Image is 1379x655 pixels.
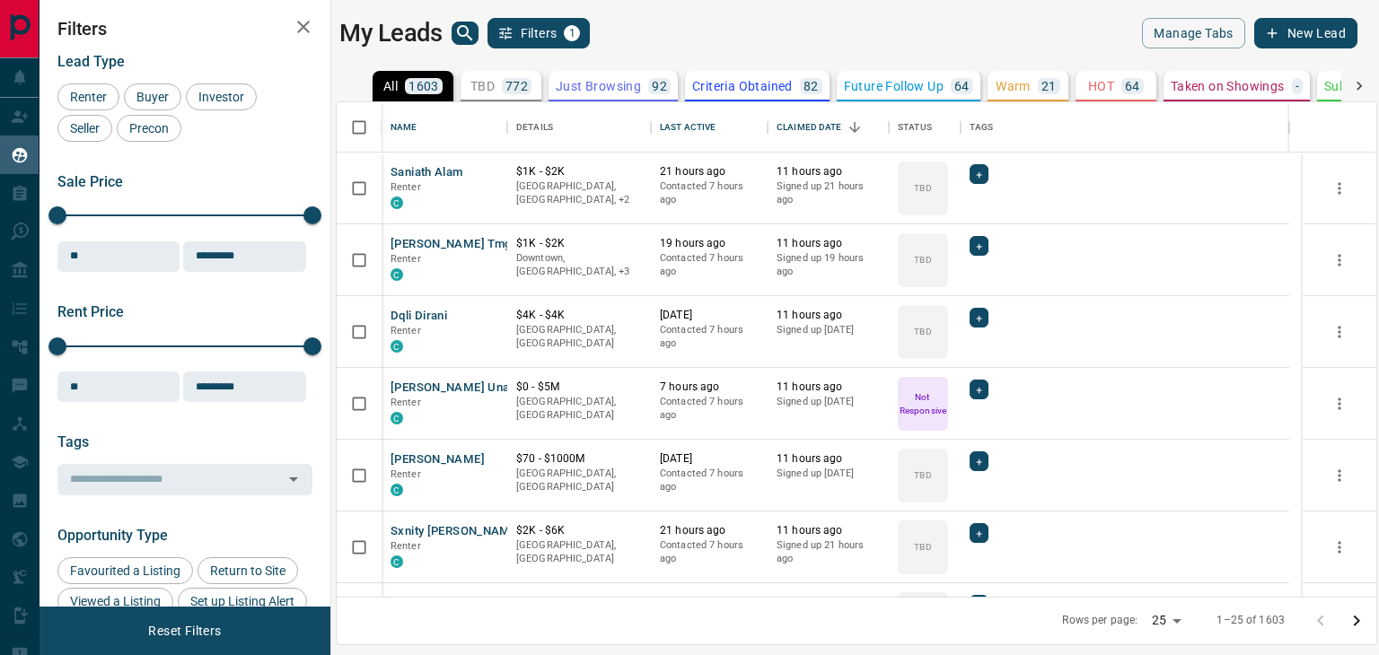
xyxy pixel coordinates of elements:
[64,563,187,578] span: Favourited a Listing
[660,380,759,395] p: 7 hours ago
[391,236,511,253] button: [PERSON_NAME] Tmg
[391,308,447,325] button: Dqli Dirani
[184,594,301,608] span: Set up Listing Alert
[660,179,759,207] p: Contacted 7 hours ago
[281,467,306,492] button: Open
[768,102,889,153] div: Claimed Date
[391,523,522,540] button: Sxnity [PERSON_NAME]
[660,323,759,351] p: Contacted 7 hours ago
[391,555,403,568] div: condos.ca
[976,237,982,255] span: +
[391,484,403,496] div: condos.ca
[339,19,443,48] h1: My Leads
[660,251,759,279] p: Contacted 7 hours ago
[516,380,642,395] p: $0 - $5M
[516,467,642,494] p: [GEOGRAPHIC_DATA], [GEOGRAPHIC_DATA]
[1326,462,1353,489] button: more
[408,80,439,92] p: 1603
[914,468,931,482] p: TBD
[1125,80,1140,92] p: 64
[124,83,181,110] div: Buyer
[777,323,880,337] p: Signed up [DATE]
[516,395,642,423] p: [GEOGRAPHIC_DATA], [GEOGRAPHIC_DATA]
[652,80,667,92] p: 92
[777,164,880,179] p: 11 hours ago
[914,181,931,195] p: TBD
[660,164,759,179] p: 21 hours ago
[914,325,931,338] p: TBD
[391,595,485,612] button: [PERSON_NAME]
[970,164,988,184] div: +
[898,102,932,153] div: Status
[383,80,398,92] p: All
[452,22,479,45] button: search button
[970,380,988,399] div: +
[1326,390,1353,417] button: more
[64,121,106,135] span: Seller
[123,121,175,135] span: Precon
[391,181,421,193] span: Renter
[1062,613,1137,628] p: Rows per page:
[391,268,403,281] div: condos.ca
[889,102,961,153] div: Status
[660,538,759,566] p: Contacted 7 hours ago
[57,53,125,70] span: Lead Type
[976,596,982,614] span: +
[136,616,233,646] button: Reset Filters
[777,523,880,538] p: 11 hours ago
[976,309,982,327] span: +
[391,468,421,480] span: Renter
[391,412,403,424] div: condos.ca
[198,557,298,584] div: Return to Site
[976,380,982,398] span: +
[391,253,421,265] span: Renter
[391,340,403,353] div: condos.ca
[57,303,124,320] span: Rent Price
[64,90,113,104] span: Renter
[970,523,988,543] div: +
[516,323,642,351] p: [GEOGRAPHIC_DATA], [GEOGRAPHIC_DATA]
[64,594,167,608] span: Viewed a Listing
[57,83,119,110] div: Renter
[57,115,112,142] div: Seller
[660,236,759,251] p: 19 hours ago
[844,80,944,92] p: Future Follow Up
[57,433,89,450] span: Tags
[914,540,931,554] p: TBD
[954,80,970,92] p: 64
[777,380,880,395] p: 11 hours ago
[505,80,528,92] p: 772
[57,18,312,39] h2: Filters
[1088,80,1114,92] p: HOT
[1142,18,1244,48] button: Manage Tabs
[976,452,982,470] span: +
[566,27,578,39] span: 1
[692,80,793,92] p: Criteria Obtained
[391,451,485,468] button: [PERSON_NAME]
[660,102,716,153] div: Last Active
[391,164,463,181] button: Saniath Alam
[1217,613,1285,628] p: 1–25 of 1603
[842,115,867,140] button: Sort
[996,80,1031,92] p: Warm
[976,524,982,542] span: +
[914,253,931,266] p: TBD
[777,179,880,207] p: Signed up 21 hours ago
[777,538,880,566] p: Signed up 21 hours ago
[1254,18,1357,48] button: New Lead
[516,179,642,207] p: West End, Toronto
[777,251,880,279] p: Signed up 19 hours ago
[976,165,982,183] span: +
[970,102,994,153] div: Tags
[391,102,417,153] div: Name
[1326,319,1353,345] button: more
[1326,534,1353,561] button: more
[487,18,591,48] button: Filters1
[1326,247,1353,274] button: more
[777,395,880,409] p: Signed up [DATE]
[556,80,641,92] p: Just Browsing
[516,451,642,467] p: $70 - $1000M
[777,308,880,323] p: 11 hours ago
[961,102,1289,153] div: Tags
[1296,80,1299,92] p: -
